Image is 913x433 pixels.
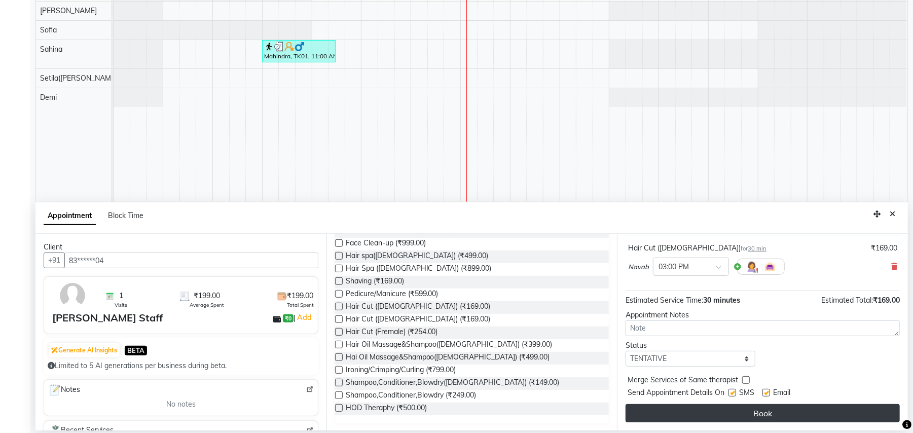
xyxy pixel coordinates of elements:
[346,301,491,314] span: Hair Cut ([DEMOGRAPHIC_DATA]) (₹169.00)
[626,340,755,351] div: Status
[346,365,456,377] span: Ironing/Crimping/Curling (₹799.00)
[115,301,127,309] span: Visits
[346,250,489,263] span: Hair spa([DEMOGRAPHIC_DATA]) (₹499.00)
[748,245,766,252] span: 30 min
[871,243,897,254] div: ₹169.00
[58,281,87,310] img: avatar
[287,301,314,309] span: Total Spent
[296,311,313,323] a: Add
[885,206,900,222] button: Close
[64,252,318,268] input: Search by Name/Mobile/Email/Code
[346,327,438,339] span: Hair Cut (Fremale) (₹254.00)
[626,404,900,422] button: Book
[346,390,477,403] span: Shampoo,Conditioner,Blowdry (₹249.00)
[294,311,313,323] span: |
[626,296,703,305] span: Estimated Service Time:
[48,384,80,397] span: Notes
[346,276,404,288] span: Shaving (₹169.00)
[628,375,738,387] span: Merge Services of Same therapist
[194,291,220,301] span: ₹199.00
[119,291,123,301] span: 1
[40,6,97,15] span: [PERSON_NAME]
[346,238,426,250] span: Face Clean-up (₹999.00)
[346,403,427,415] span: HOD Theraphy (₹500.00)
[873,296,900,305] span: ₹169.00
[44,207,96,225] span: Appointment
[44,242,318,252] div: Client
[746,261,758,273] img: Hairdresser.png
[40,25,57,34] span: Sofia
[346,288,439,301] span: Pedicure/Manicure (₹599.00)
[108,211,143,220] span: Block Time
[773,387,790,400] span: Email
[287,291,313,301] span: ₹199.00
[346,339,553,352] span: Hair Oil Massage&Shampoo([DEMOGRAPHIC_DATA]) (₹399.00)
[821,296,873,305] span: Estimated Total:
[40,93,57,102] span: Demi
[628,387,724,400] span: Send Appointment Details On
[44,252,65,268] button: +91
[166,399,196,410] span: No notes
[346,377,560,390] span: Shampoo,Conditioner,Blowdry([DEMOGRAPHIC_DATA]) (₹149.00)
[48,360,314,371] div: Limited to 5 AI generations per business during beta.
[346,352,550,365] span: Hai Oil Massage&Shampoo([DEMOGRAPHIC_DATA]) (₹499.00)
[49,343,120,357] button: Generate AI Insights
[703,296,740,305] span: 30 minutes
[628,262,649,272] span: Navab
[40,74,119,83] span: Setila([PERSON_NAME])
[263,42,335,61] div: Mahindra, TK01, 11:00 AM-12:30 PM, Traditional Swedish Relaxation Therapy (For Men) 90 Min
[346,314,491,327] span: Hair Cut ([DEMOGRAPHIC_DATA]) (₹169.00)
[125,346,147,355] span: BETA
[628,243,766,254] div: Hair Cut ([DEMOGRAPHIC_DATA])
[739,387,754,400] span: SMS
[283,314,294,322] span: ₹0
[190,301,224,309] span: Average Spent
[346,263,492,276] span: Hair Spa ([DEMOGRAPHIC_DATA]) (₹899.00)
[40,45,62,54] span: Sahina
[52,310,163,326] div: [PERSON_NAME] Staff
[626,310,900,320] div: Appointment Notes
[741,245,766,252] small: for
[764,261,776,273] img: Interior.png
